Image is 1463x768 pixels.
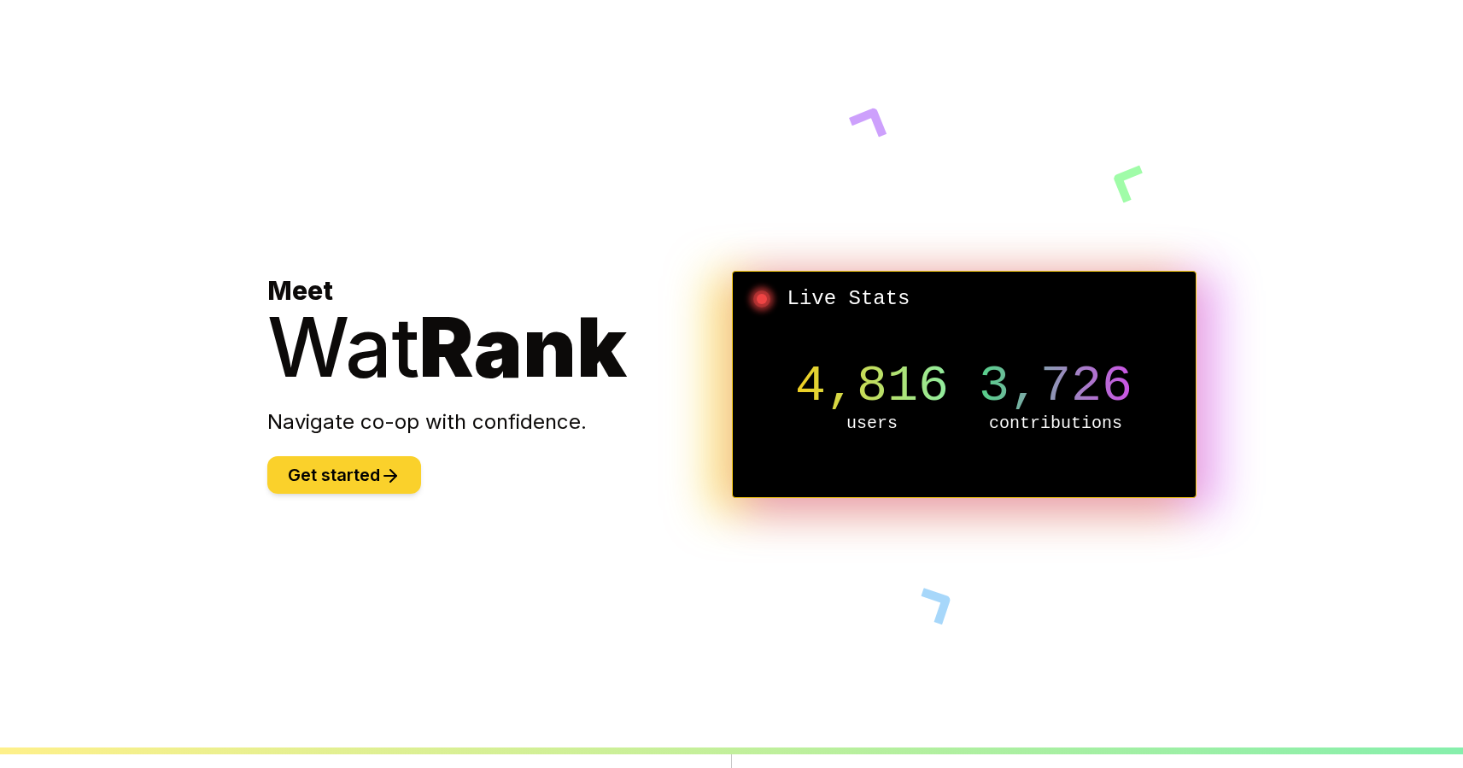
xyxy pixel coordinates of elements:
span: Wat [267,297,419,396]
p: 4,816 [781,361,964,412]
span: Rank [419,297,627,396]
p: contributions [964,412,1148,436]
p: 3,726 [964,361,1148,412]
h2: Live Stats [746,285,1182,313]
button: Get started [267,456,421,494]
a: Get started [267,467,421,484]
h1: Meet [267,275,732,388]
p: users [781,412,964,436]
p: Navigate co-op with confidence. [267,408,732,436]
